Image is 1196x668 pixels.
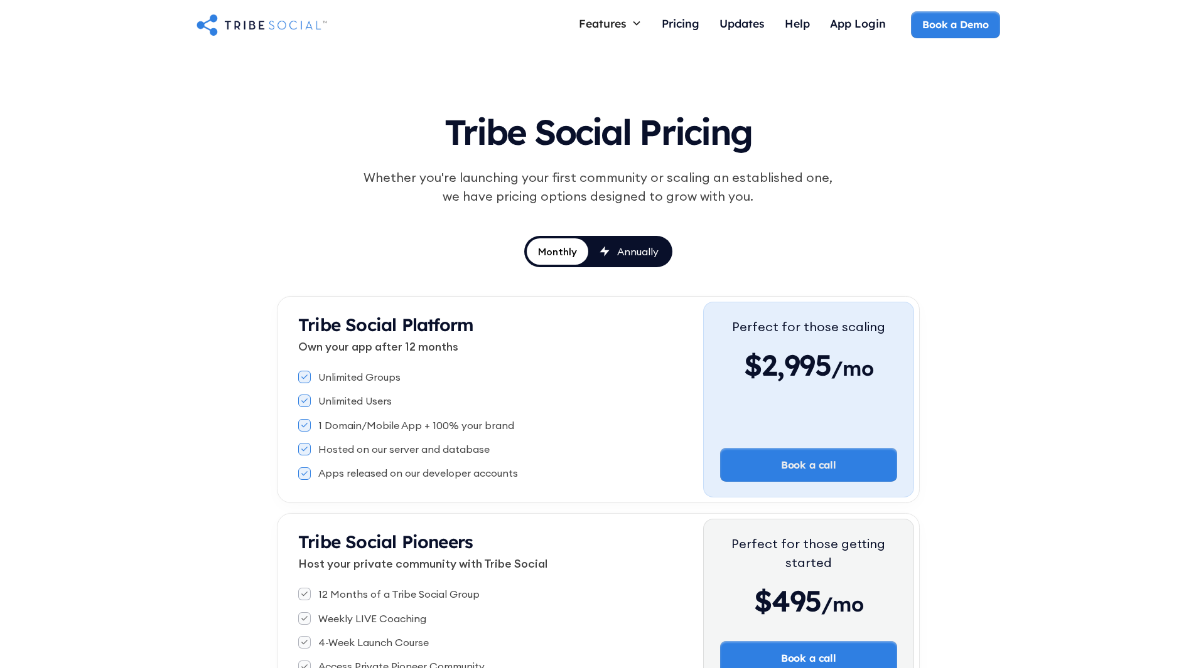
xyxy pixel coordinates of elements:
[709,11,775,38] a: Updates
[785,16,810,30] div: Help
[579,16,627,30] div: Features
[357,168,839,206] div: Whether you're launching your first community or scaling an established one, we have pricing opti...
[298,531,473,553] strong: Tribe Social Pioneers
[298,555,703,572] p: Host your private community with Tribe Social
[775,11,820,38] a: Help
[318,370,401,384] div: Unlimited Groups
[617,245,659,258] div: Annually
[821,591,863,623] span: /mo
[831,356,873,387] span: /mo
[820,11,896,38] a: App Login
[197,12,327,37] a: home
[318,635,429,649] div: 4-Week Launch Course
[732,346,885,384] div: $2,995
[569,11,652,35] div: Features
[652,11,709,38] a: Pricing
[298,314,473,336] strong: Tribe Social Platform
[318,442,490,456] div: Hosted on our server and database
[318,466,518,480] div: Apps released on our developer accounts
[318,394,392,408] div: Unlimited Users
[298,338,703,355] p: Own your app after 12 months
[732,317,885,336] div: Perfect for those scaling
[720,534,897,572] div: Perfect for those getting started
[307,100,890,158] h1: Tribe Social Pricing
[830,16,886,30] div: App Login
[719,16,765,30] div: Updates
[662,16,699,30] div: Pricing
[538,245,577,258] div: Monthly
[720,448,897,482] a: Book a call
[720,582,897,620] div: $495
[911,11,999,38] a: Book a Demo
[318,612,426,625] div: Weekly LIVE Coaching
[318,418,514,432] div: 1 Domain/Mobile App + 100% your brand
[318,587,480,601] div: 12 Months of a Tribe Social Group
